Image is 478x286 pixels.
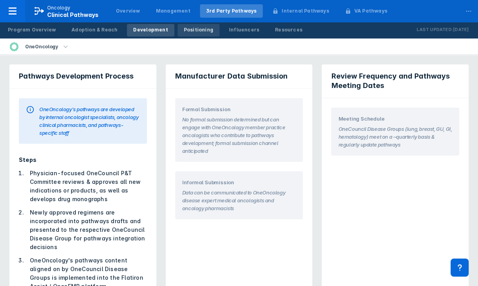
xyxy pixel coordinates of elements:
[453,26,469,34] p: [DATE]
[25,208,147,251] li: Newly approved regimens are incorporated into pathways drafts and presented to the respective One...
[65,24,124,37] a: Adoption & Reach
[451,258,469,277] div: Contact Support
[47,11,99,18] span: Clinical Pathways
[8,26,56,33] div: Program Overview
[22,41,61,52] div: OneOncology
[223,24,266,37] a: Influencers
[71,26,117,33] div: Adoption & Reach
[331,71,463,90] span: Review Frequency and Pathways Meeting Dates
[182,105,231,113] span: Formal Submission
[116,7,140,15] div: Overview
[338,123,452,148] section: OneCouncil Disease Groups (lung, breast, GU, GI, hematology) meet on a ~quarterly basis & regular...
[19,156,147,164] div: Steps
[338,115,384,123] span: Meeting Schedule
[47,4,71,11] p: Oncology
[178,24,220,37] a: Positioning
[2,24,62,37] a: Program Overview
[133,26,168,33] div: Development
[200,4,263,18] a: 3rd Party Pathways
[182,113,296,155] section: No formal submission determined but can engage with OneOncology member practice oncologists who c...
[417,26,453,34] p: Last Updated:
[150,4,197,18] a: Management
[282,7,329,15] div: Internal Pathways
[182,186,296,212] section: Data can be communicated to OneOncology disease expert medical oncologists and oncology pharmacists
[182,178,234,186] span: Informal Submission
[461,1,476,18] div: ...
[184,26,213,33] div: Positioning
[9,42,19,51] img: oneoncology
[39,105,140,137] div: OneOncology's pathways are developed by internal oncologist specialists, oncology clinical pharma...
[110,4,147,18] a: Overview
[275,26,302,33] div: Resources
[156,7,190,15] div: Management
[269,24,309,37] a: Resources
[19,71,134,81] span: Pathways Development Process
[25,169,147,203] li: Physician-focused OneCouncil P&T Committee reviews & approves all new indications or products, as...
[229,26,259,33] div: Influencers
[175,71,288,81] span: Manufacturer Data Submission
[206,7,257,15] div: 3rd Party Pathways
[354,7,387,15] div: VA Pathways
[127,24,174,37] a: Development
